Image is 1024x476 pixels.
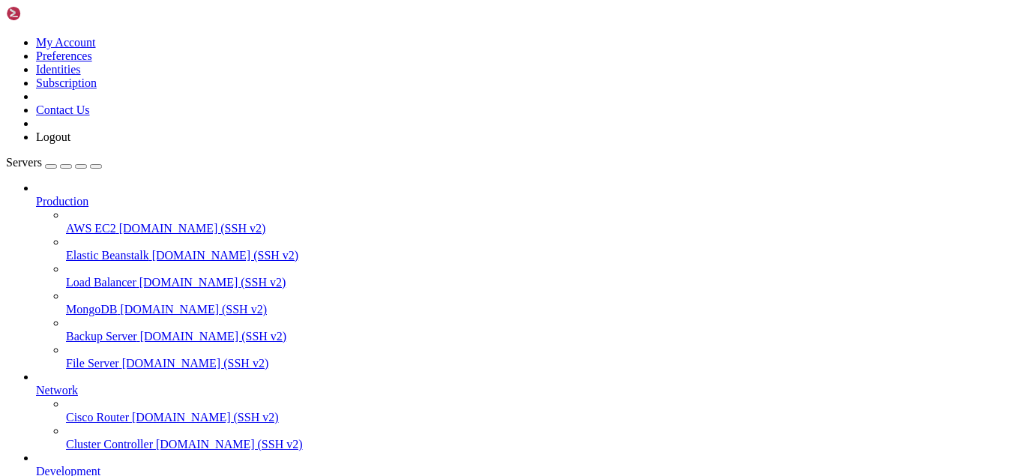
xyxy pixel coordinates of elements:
span: Cisco Router [66,411,129,424]
a: AWS EC2 [DOMAIN_NAME] (SSH v2) [66,222,1018,235]
span: [DOMAIN_NAME] (SSH v2) [132,411,279,424]
span: [DOMAIN_NAME] (SSH v2) [156,438,303,451]
li: MongoDB [DOMAIN_NAME] (SSH v2) [66,289,1018,316]
li: Cluster Controller [DOMAIN_NAME] (SSH v2) [66,424,1018,451]
a: Servers [6,156,102,169]
a: Load Balancer [DOMAIN_NAME] (SSH v2) [66,276,1018,289]
span: Production [36,195,88,208]
li: AWS EC2 [DOMAIN_NAME] (SSH v2) [66,208,1018,235]
span: Elastic Beanstalk [66,249,149,262]
span: [DOMAIN_NAME] (SSH v2) [122,357,269,370]
li: File Server [DOMAIN_NAME] (SSH v2) [66,343,1018,370]
span: Load Balancer [66,276,136,289]
span: Cluster Controller [66,438,153,451]
span: [DOMAIN_NAME] (SSH v2) [120,303,267,316]
a: Preferences [36,49,92,62]
li: Production [36,181,1018,370]
span: AWS EC2 [66,222,116,235]
a: Cluster Controller [DOMAIN_NAME] (SSH v2) [66,438,1018,451]
a: Backup Server [DOMAIN_NAME] (SSH v2) [66,330,1018,343]
a: Contact Us [36,103,90,116]
a: Identities [36,63,81,76]
a: Network [36,384,1018,397]
a: Elastic Beanstalk [DOMAIN_NAME] (SSH v2) [66,249,1018,262]
a: My Account [36,36,96,49]
span: MongoDB [66,303,117,316]
a: Cisco Router [DOMAIN_NAME] (SSH v2) [66,411,1018,424]
img: Shellngn [6,6,92,21]
span: Backup Server [66,330,137,343]
a: File Server [DOMAIN_NAME] (SSH v2) [66,357,1018,370]
a: MongoDB [DOMAIN_NAME] (SSH v2) [66,303,1018,316]
a: Subscription [36,76,97,89]
span: [DOMAIN_NAME] (SSH v2) [139,276,286,289]
span: [DOMAIN_NAME] (SSH v2) [119,222,266,235]
a: Production [36,195,1018,208]
span: File Server [66,357,119,370]
a: Logout [36,130,70,143]
li: Backup Server [DOMAIN_NAME] (SSH v2) [66,316,1018,343]
li: Network [36,370,1018,451]
span: Network [36,384,78,397]
li: Load Balancer [DOMAIN_NAME] (SSH v2) [66,262,1018,289]
span: [DOMAIN_NAME] (SSH v2) [140,330,287,343]
span: Servers [6,156,42,169]
span: [DOMAIN_NAME] (SSH v2) [152,249,299,262]
li: Cisco Router [DOMAIN_NAME] (SSH v2) [66,397,1018,424]
li: Elastic Beanstalk [DOMAIN_NAME] (SSH v2) [66,235,1018,262]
